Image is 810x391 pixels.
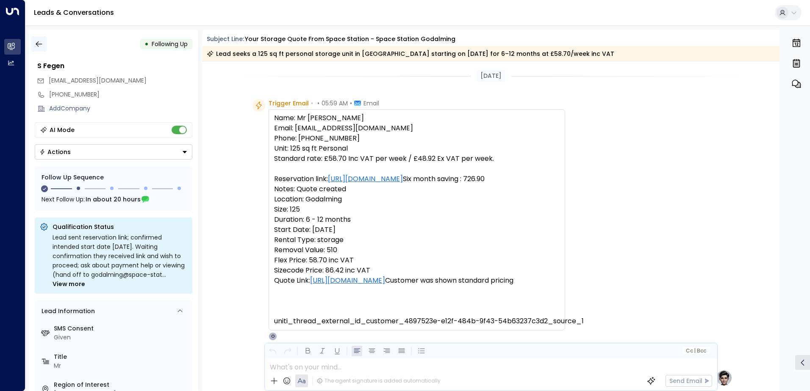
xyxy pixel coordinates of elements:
[152,40,188,48] span: Following Up
[34,8,114,17] a: Leads & Conversations
[274,113,560,326] pre: Name: Mr [PERSON_NAME] Email: [EMAIL_ADDRESS][DOMAIN_NAME] Phone: [PHONE_NUMBER] Unit: 125 sq ft ...
[267,346,278,356] button: Undo
[269,99,309,107] span: Trigger Email
[282,346,293,356] button: Redo
[54,333,189,342] div: Given
[53,233,187,289] div: Lead sent reservation link; confirmed intended start date [DATE]. Waiting confirmation they recei...
[35,144,192,160] button: Actions
[685,348,706,354] span: Cc Bcc
[245,35,455,44] div: Your storage quote from Space Station - Space Station Godalming
[207,50,614,58] div: Lead seeks a 125 sq ft personal storage unit in [GEOGRAPHIC_DATA] starting on [DATE] for 6–12 mon...
[49,76,147,85] span: [EMAIL_ADDRESS][DOMAIN_NAME]
[317,377,441,385] div: The agent signature is added automatically
[310,275,385,286] a: [URL][DOMAIN_NAME]
[54,324,189,333] label: SMS Consent
[53,223,187,231] p: Qualification Status
[39,307,95,316] div: Lead Information
[49,90,192,99] div: [PHONE_NUMBER]
[716,369,732,386] img: profile-logo.png
[49,104,192,113] div: AddCompany
[682,347,709,355] button: Cc|Bcc
[86,195,141,204] span: In about 20 hours
[207,35,244,43] span: Subject Line:
[694,348,696,354] span: |
[54,361,189,370] div: Mr
[54,352,189,361] label: Title
[53,279,85,289] span: View more
[37,61,192,71] div: S Fegen
[350,99,352,107] span: •
[477,70,505,82] div: [DATE]
[42,173,186,182] div: Follow Up Sequence
[54,380,189,389] label: Region of Interest
[363,99,379,107] span: Email
[50,126,75,134] div: AI Mode
[311,99,313,107] span: •
[35,144,192,160] div: Button group with a nested menu
[322,99,348,107] span: 05:59 AM
[328,174,403,184] a: [URL][DOMAIN_NAME]
[269,332,277,341] div: O
[317,99,319,107] span: •
[49,76,147,85] span: liamknuja@live.co.uk
[39,148,71,156] div: Actions
[42,195,186,204] div: Next Follow Up:
[144,36,149,52] div: •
